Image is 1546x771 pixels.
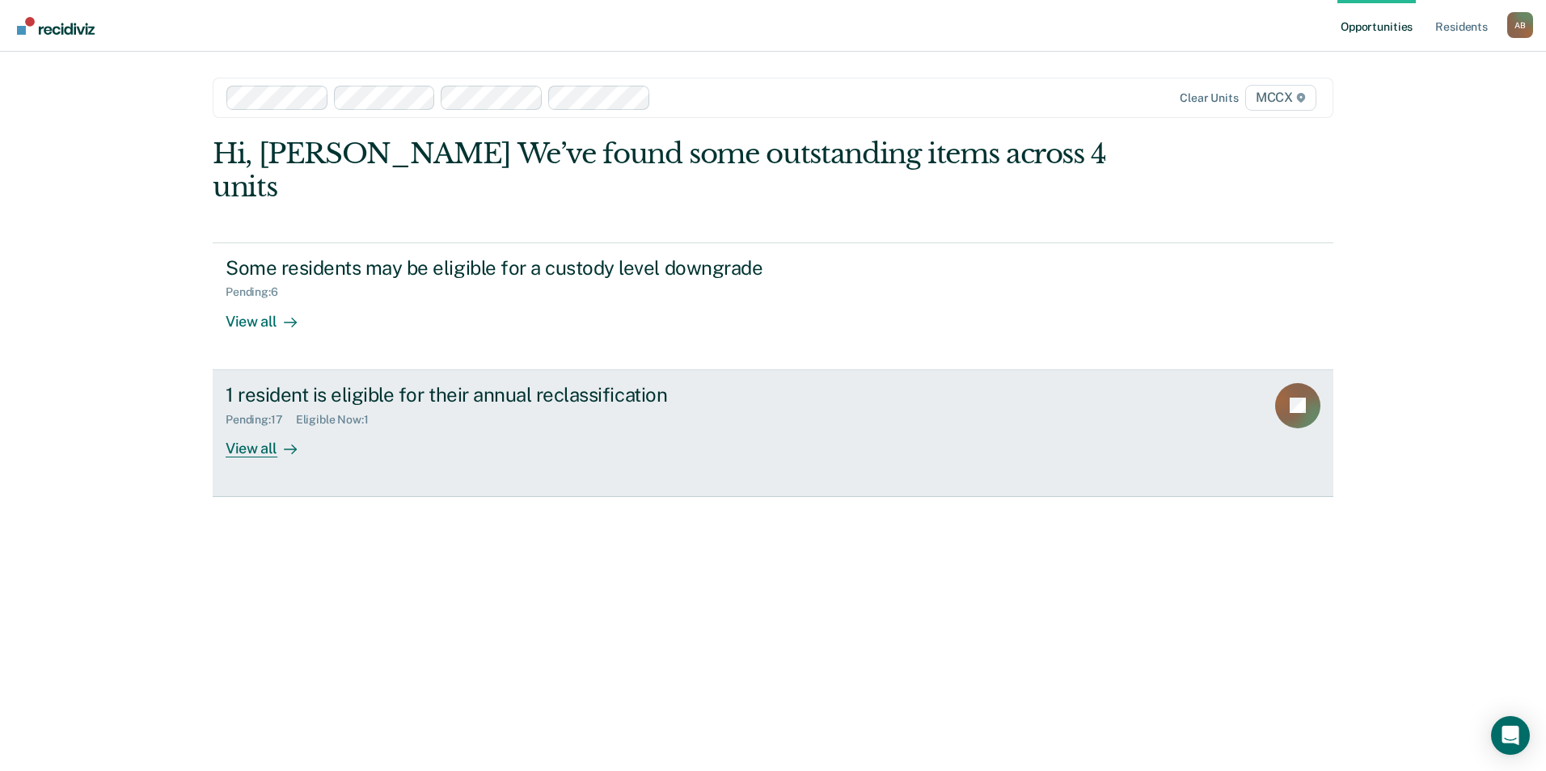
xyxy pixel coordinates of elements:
div: Hi, [PERSON_NAME] We’ve found some outstanding items across 4 units [213,137,1109,204]
button: Profile dropdown button [1507,12,1533,38]
div: Some residents may be eligible for a custody level downgrade [226,256,793,280]
div: A B [1507,12,1533,38]
img: Recidiviz [17,17,95,35]
div: View all [226,299,316,331]
div: View all [226,426,316,457]
div: Pending : 6 [226,285,291,299]
a: 1 resident is eligible for their annual reclassificationPending:17Eligible Now:1View all [213,370,1333,497]
span: MCCX [1245,85,1316,111]
div: Open Intercom Messenger [1491,716,1530,755]
a: Some residents may be eligible for a custody level downgradePending:6View all [213,242,1333,370]
div: Pending : 17 [226,413,296,427]
div: Clear units [1180,91,1239,105]
div: Eligible Now : 1 [296,413,382,427]
div: 1 resident is eligible for their annual reclassification [226,383,793,407]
